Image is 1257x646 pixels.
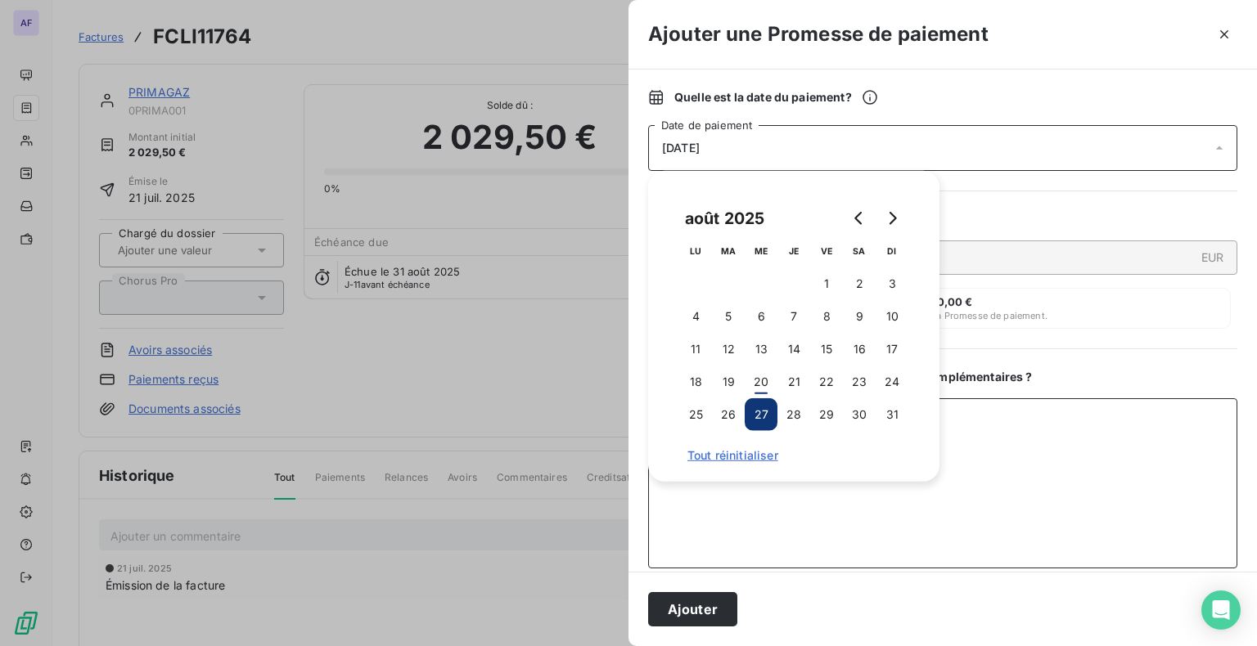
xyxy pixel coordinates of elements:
[712,398,745,431] button: 26
[876,300,908,333] button: 10
[745,333,777,366] button: 13
[679,366,712,398] button: 18
[687,449,900,462] span: Tout réinitialiser
[843,398,876,431] button: 30
[843,300,876,333] button: 9
[843,235,876,267] th: samedi
[648,20,989,49] h3: Ajouter une Promesse de paiement
[777,398,810,431] button: 28
[1201,590,1241,630] div: Open Intercom Messenger
[712,333,745,366] button: 12
[679,300,712,333] button: 4
[810,366,843,398] button: 22
[810,235,843,267] th: vendredi
[810,333,843,366] button: 15
[843,267,876,300] button: 2
[876,366,908,398] button: 24
[843,202,876,235] button: Go to previous month
[679,398,712,431] button: 25
[679,333,712,366] button: 11
[777,300,810,333] button: 7
[876,398,908,431] button: 31
[876,202,908,235] button: Go to next month
[745,398,777,431] button: 27
[810,398,843,431] button: 29
[712,300,745,333] button: 5
[876,235,908,267] th: dimanche
[745,366,777,398] button: 20
[745,300,777,333] button: 6
[843,366,876,398] button: 23
[679,235,712,267] th: lundi
[810,267,843,300] button: 1
[777,333,810,366] button: 14
[843,333,876,366] button: 16
[674,89,878,105] span: Quelle est la date du paiement ?
[662,141,700,155] span: [DATE]
[810,300,843,333] button: 8
[937,295,973,308] span: 0,00 €
[777,366,810,398] button: 21
[876,267,908,300] button: 3
[712,366,745,398] button: 19
[679,205,770,231] div: août 2025
[777,235,810,267] th: jeudi
[648,592,737,626] button: Ajouter
[712,235,745,267] th: mardi
[745,235,777,267] th: mercredi
[876,333,908,366] button: 17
